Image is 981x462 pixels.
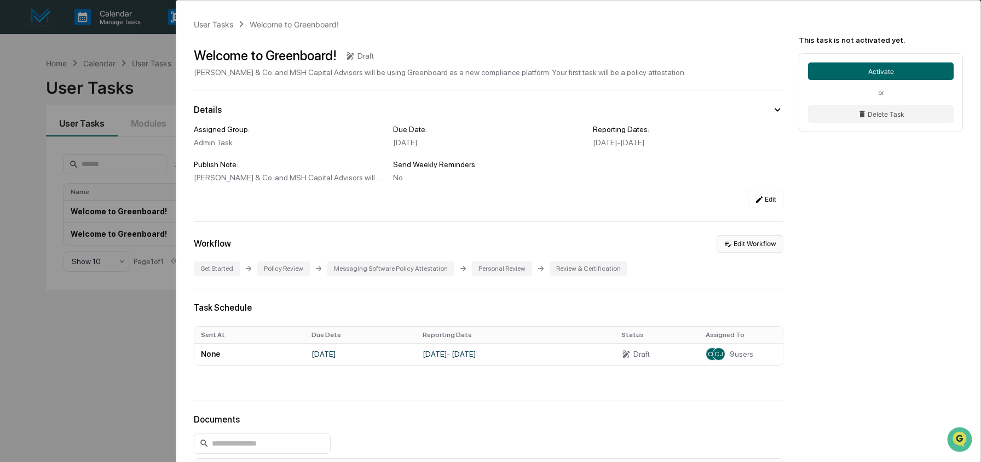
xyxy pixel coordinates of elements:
[416,327,615,343] th: Reporting Date
[194,138,384,147] div: Admin Task
[708,350,717,358] span: CR
[194,343,305,365] td: None
[730,350,753,358] span: 9 users
[250,20,339,29] div: Welcome to Greenboard!
[257,261,310,276] div: Policy Review
[194,261,240,276] div: Get Started
[808,89,954,96] div: or
[194,327,305,343] th: Sent At
[748,191,783,208] button: Edit
[393,125,584,134] div: Due Date:
[550,261,627,276] div: Review & Certification
[194,173,384,182] div: [PERSON_NAME] & Co. and MSH Capital Advisors will be using Greenboard as a new compliance platfor...
[109,186,132,194] span: Pylon
[194,68,686,77] div: [PERSON_NAME] & Co. and MSH Capital Advisors will be using Greenboard as a new compliance platfor...
[808,105,954,123] button: Delete Task
[194,238,231,249] div: Workflow
[593,138,644,147] span: [DATE] - [DATE]
[75,134,140,153] a: 🗄️Attestations
[416,343,615,365] td: [DATE] - [DATE]
[22,159,69,170] span: Data Lookup
[808,62,954,80] button: Activate
[699,327,783,343] th: Assigned To
[37,84,180,95] div: Start new chat
[327,261,454,276] div: Messaging Software Policy Attestation
[186,87,199,100] button: Start new chat
[194,48,337,64] div: Welcome to Greenboard!
[946,426,976,455] iframe: Open customer support
[11,139,20,148] div: 🖐️
[357,52,374,60] div: Draft
[194,414,783,425] div: Documents
[194,303,783,313] div: Task Schedule
[7,134,75,153] a: 🖐️Preclearance
[393,173,584,182] div: No
[305,327,416,343] th: Due Date
[393,160,584,169] div: Send Weekly Reminders:
[7,155,73,174] a: 🔎Data Lookup
[633,350,650,358] div: Draft
[22,138,71,149] span: Preclearance
[11,84,31,104] img: 1746055101610-c473b297-6a78-478c-a979-82029cc54cd1
[393,138,584,147] div: [DATE]
[37,95,139,104] div: We're available if you need us!
[77,185,132,194] a: Powered byPylon
[194,125,384,134] div: Assigned Group:
[714,350,723,358] span: CJ
[11,160,20,169] div: 🔎
[305,343,416,365] td: [DATE]
[194,20,233,29] div: User Tasks
[717,235,783,253] button: Edit Workflow
[593,125,783,134] div: Reporting Dates:
[472,261,532,276] div: Personal Review
[90,138,136,149] span: Attestations
[194,160,384,169] div: Publish Note:
[194,105,222,115] div: Details
[799,36,963,44] div: This task is not activated yet.
[11,23,199,41] p: How can we help?
[79,139,88,148] div: 🗄️
[615,327,699,343] th: Status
